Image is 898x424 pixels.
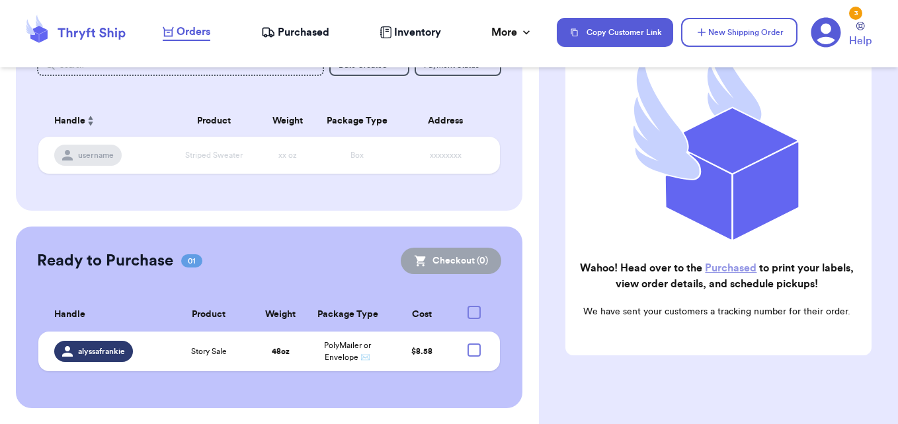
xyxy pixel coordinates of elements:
[576,260,858,292] h2: Wahoo! Head over to the to print your labels, view order details, and schedule pickups!
[576,305,858,318] p: We have sent your customers a tracking number for their order.
[85,113,96,129] button: Sort ascending
[181,254,202,267] span: 01
[164,298,254,332] th: Product
[163,24,210,41] a: Orders
[394,24,441,40] span: Inventory
[278,24,329,40] span: Purchased
[388,298,456,332] th: Cost
[350,151,364,159] span: Box
[315,105,399,137] th: Package Type
[849,22,872,49] a: Help
[491,24,533,40] div: More
[557,18,673,47] button: Copy Customer Link
[272,347,290,355] strong: 48 oz
[380,24,441,40] a: Inventory
[849,33,872,49] span: Help
[78,150,114,160] span: username
[278,151,297,159] span: xx oz
[168,105,261,137] th: Product
[307,298,388,332] th: Package Type
[705,263,756,273] a: Purchased
[191,346,227,357] span: Story Sale
[54,308,85,322] span: Handle
[54,114,85,128] span: Handle
[811,17,841,48] a: 3
[37,250,173,271] h2: Ready to Purchase
[324,341,371,361] span: PolyMailer or Envelope ✉️
[681,18,797,47] button: New Shipping Order
[78,346,125,357] span: alyssafrankie
[849,7,862,20] div: 3
[185,151,243,159] span: Striped Sweater
[260,105,315,137] th: Weight
[261,24,329,40] a: Purchased
[177,24,210,40] span: Orders
[430,151,462,159] span: xxxxxxxx
[399,105,501,137] th: Address
[411,347,432,355] span: $ 8.58
[401,248,501,274] button: Checkout (0)
[254,298,307,332] th: Weight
